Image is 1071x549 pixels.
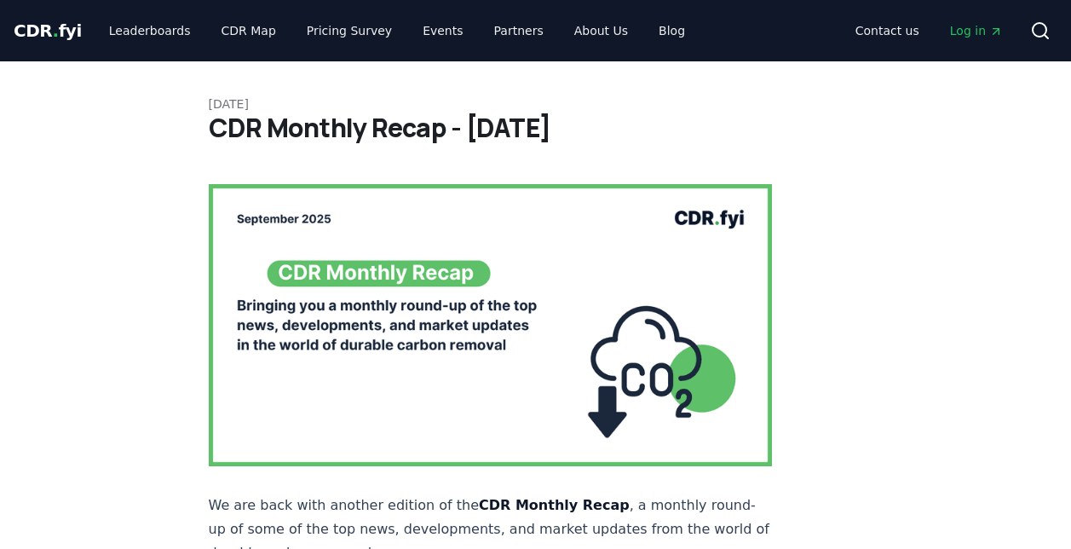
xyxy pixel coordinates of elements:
[936,15,1016,46] a: Log in
[95,15,204,46] a: Leaderboards
[479,497,630,513] strong: CDR Monthly Recap
[481,15,557,46] a: Partners
[645,15,699,46] a: Blog
[409,15,476,46] a: Events
[842,15,1016,46] nav: Main
[209,113,863,143] h1: CDR Monthly Recap - [DATE]
[950,22,1003,39] span: Log in
[208,15,290,46] a: CDR Map
[561,15,642,46] a: About Us
[842,15,933,46] a: Contact us
[293,15,406,46] a: Pricing Survey
[53,20,59,41] span: .
[14,19,82,43] a: CDR.fyi
[95,15,699,46] nav: Main
[14,20,82,41] span: CDR fyi
[209,184,773,466] img: blog post image
[209,95,863,113] p: [DATE]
